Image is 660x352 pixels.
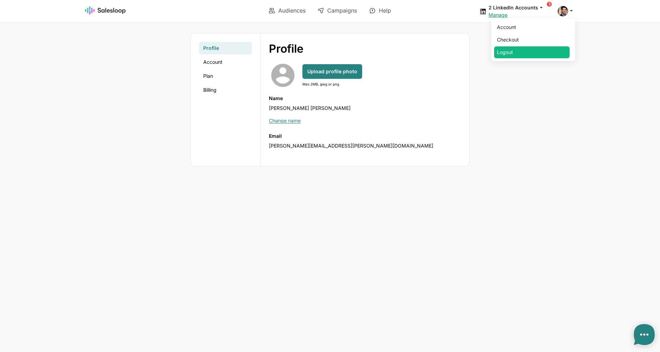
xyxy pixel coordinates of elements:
[264,5,310,16] a: Audiences
[307,68,357,75] span: Upload profile photo
[269,105,351,111] span: [PERSON_NAME] [PERSON_NAME]
[199,42,252,54] a: Profile
[302,82,362,87] div: Max 2MB, jpeg or png
[85,6,126,15] img: Salesloop
[199,56,252,68] a: Account
[494,46,570,58] a: Logout
[269,42,442,56] h1: Profile
[313,5,362,16] a: Campaigns
[494,21,570,33] a: Account
[269,143,433,149] span: [PERSON_NAME][EMAIL_ADDRESS][PERSON_NAME][DOMAIN_NAME]
[489,12,507,18] a: Manage
[494,34,570,46] a: Checkout
[199,70,252,82] a: Plan
[365,5,396,16] a: Help
[302,64,362,79] button: Upload profile photo
[489,4,549,11] button: 2 LinkedIn Accounts
[269,133,461,140] label: Email
[199,84,252,96] a: Billing
[269,118,301,123] a: Change name
[269,95,461,102] label: Name
[269,72,297,79] i: account_circle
